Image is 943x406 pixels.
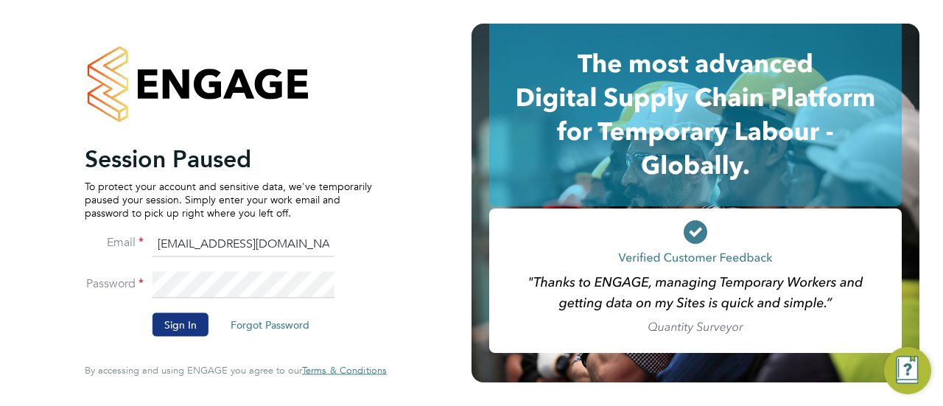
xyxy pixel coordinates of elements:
[85,144,372,173] h2: Session Paused
[884,347,931,394] button: Engage Resource Center
[153,231,334,257] input: Enter your work email...
[153,313,208,337] button: Sign In
[302,364,387,377] span: Terms & Conditions
[85,235,144,251] label: Email
[219,313,321,337] button: Forgot Password
[302,365,387,377] a: Terms & Conditions
[85,179,372,220] p: To protect your account and sensitive data, we've temporarily paused your session. Simply enter y...
[85,364,387,377] span: By accessing and using ENGAGE you agree to our
[85,276,144,292] label: Password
